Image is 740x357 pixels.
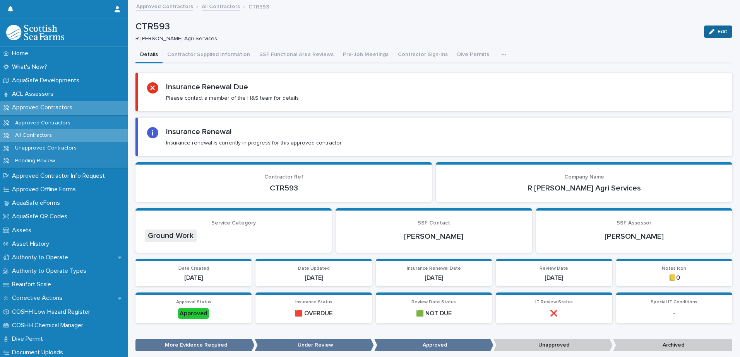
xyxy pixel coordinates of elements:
p: ACL Assessors [9,90,60,98]
div: Approved [178,308,209,319]
span: Contractor Ref [264,174,303,180]
p: R [PERSON_NAME] Agri Services [135,36,695,42]
a: All Contractors [202,2,240,10]
p: [PERSON_NAME] [545,232,723,241]
span: Insurance Status [295,300,332,304]
span: Service Category [211,220,256,226]
p: [DATE] [260,274,367,282]
p: Approved [374,339,493,352]
span: SSF Contact [418,220,450,226]
span: Review Date Status [411,300,456,304]
p: - [621,310,728,317]
p: Unapproved Contractors [9,145,83,151]
p: Authority to Operate [9,254,74,261]
p: Archived [613,339,732,352]
span: SSF Assessor [617,220,651,226]
span: Insurance Renewal Date [407,266,461,271]
p: Approved Offline Forms [9,186,82,193]
p: Approved Contractors [9,120,77,126]
p: CTR593 [248,2,269,10]
h2: Insurance Renewal [166,127,232,136]
p: R [PERSON_NAME] Agri Services [445,184,723,193]
img: bPIBxiqnSb2ggTQWdOVV [6,25,64,40]
p: 🟩 NOT DUE [380,310,487,317]
p: COSHH Chemical Manager [9,322,89,329]
span: IT Review Status [535,300,573,304]
p: Please contact a member of the H&S team for details [166,95,299,102]
p: Approved Contractors [9,104,79,111]
p: CTR593 [135,21,698,32]
p: CTR593 [145,184,423,193]
p: [DATE] [380,274,487,282]
button: Dive Permits [452,47,494,63]
h2: Insurance Renewal Due [166,82,248,92]
p: COSHH Low Hazard Register [9,308,96,316]
p: Corrective Actions [9,294,69,302]
p: Under Review [255,339,374,352]
p: 📒0 [621,274,728,282]
p: Assets [9,227,38,234]
p: What's New? [9,63,53,71]
p: Beaufort Scale [9,281,57,288]
span: Company Name [564,174,604,180]
p: Approved Contractor Info Request [9,172,111,180]
span: Ground Work [145,229,197,242]
p: [DATE] [140,274,247,282]
button: Edit [704,25,732,38]
button: Pre-Job Meetings [338,47,393,63]
p: Insurance renewal is currently in progress for this approved contractor. [166,139,343,146]
p: AquaSafe eForms [9,199,66,207]
p: More Evidence Required [135,339,255,352]
button: Details [135,47,163,63]
a: Approved Contractors [136,2,193,10]
p: All Contractors [9,132,58,139]
button: Contractor Sign-Ins [393,47,452,63]
button: SSF Functional Area Reviews [255,47,338,63]
p: Home [9,50,34,57]
p: AquaSafe QR Codes [9,213,74,220]
p: Dive Permit [9,335,49,343]
span: Date Updated [298,266,330,271]
p: Unapproved [493,339,613,352]
p: AquaSafe Developments [9,77,86,84]
span: Notes Icon [662,266,686,271]
p: [PERSON_NAME] [345,232,522,241]
p: Asset History [9,240,55,248]
p: Pending Review [9,158,61,164]
span: Date Created [178,266,209,271]
p: ❌ [500,310,607,317]
span: Special IT Conditions [651,300,697,304]
p: Authority to Operate Types [9,267,92,275]
span: Review Date [540,266,568,271]
span: Approval Status [176,300,211,304]
span: Edit [718,29,727,34]
p: Document Uploads [9,349,69,356]
p: [DATE] [500,274,607,282]
button: Contractor Supplied Information [163,47,255,63]
p: 🟥 OVERDUE [260,310,367,317]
